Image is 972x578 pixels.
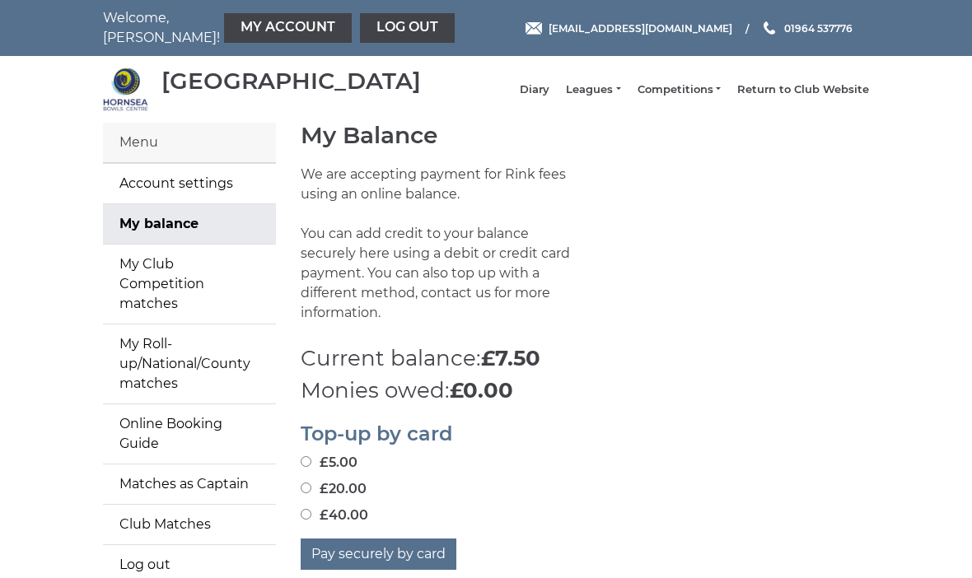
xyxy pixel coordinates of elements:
[224,13,352,43] a: My Account
[566,82,620,97] a: Leagues
[638,82,721,97] a: Competitions
[301,538,456,570] button: Pay securely by card
[526,22,542,35] img: Email
[301,479,367,499] label: £20.00
[103,164,276,203] a: Account settings
[737,82,869,97] a: Return to Club Website
[520,82,549,97] a: Diary
[103,404,276,464] a: Online Booking Guide
[764,21,775,35] img: Phone us
[103,67,148,112] img: Hornsea Bowls Centre
[103,245,276,324] a: My Club Competition matches
[301,343,869,375] p: Current balance:
[301,456,311,467] input: £5.00
[103,505,276,544] a: Club Matches
[301,453,357,473] label: £5.00
[301,165,572,343] p: We are accepting payment for Rink fees using an online balance. You can add credit to your balanc...
[301,375,869,407] p: Monies owed:
[481,345,540,371] strong: £7.50
[301,423,869,445] h2: Top-up by card
[301,482,311,493] input: £20.00
[301,506,368,525] label: £40.00
[103,324,276,403] a: My Roll-up/National/County matches
[103,204,276,244] a: My balance
[526,21,732,36] a: Email [EMAIL_ADDRESS][DOMAIN_NAME]
[549,21,732,34] span: [EMAIL_ADDRESS][DOMAIN_NAME]
[103,123,276,163] div: Menu
[301,123,869,148] h1: My Balance
[360,13,455,43] a: Log out
[784,21,853,34] span: 01964 537776
[161,68,421,94] div: [GEOGRAPHIC_DATA]
[103,8,408,48] nav: Welcome, [PERSON_NAME]!
[301,509,311,520] input: £40.00
[761,21,853,36] a: Phone us 01964 537776
[450,377,513,403] strong: £0.00
[103,464,276,504] a: Matches as Captain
